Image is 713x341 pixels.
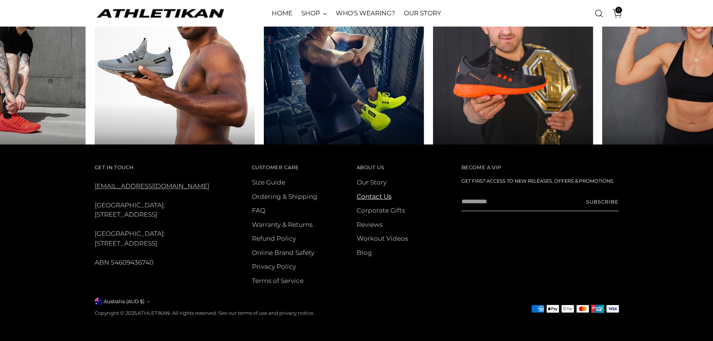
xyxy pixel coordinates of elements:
a: Our Story [357,179,387,186]
span: Customer Care [252,164,299,170]
a: OUR STORY [404,5,441,22]
p: Copyright © 2025, . All rights reserved. See our terms of use and privacy notice. [95,310,314,317]
a: FAQ [252,207,265,214]
a: Workout Videos [357,235,408,242]
a: [EMAIL_ADDRESS][DOMAIN_NAME] [95,182,209,190]
a: Contact Us [357,193,391,200]
div: [GEOGRAPHIC_DATA]: [STREET_ADDRESS] [GEOGRAPHIC_DATA]: [STREET_ADDRESS] ABN 54609436740 [95,162,231,268]
a: WHO'S WEARING? [336,5,395,22]
a: Size Guide [252,179,285,186]
a: Blog [357,249,372,256]
a: Corporate Gifts [357,207,405,214]
a: Online Brand Safety [252,249,314,256]
a: Open cart modal [607,6,622,21]
a: Ordering & Shipping [252,193,317,200]
a: Reviews [357,221,383,228]
a: SHOP [301,5,327,22]
button: Subscribe [586,192,619,211]
span: Get In Touch [95,164,134,170]
a: Privacy Policy [252,263,296,270]
a: ATHLETIKAN [95,7,226,19]
h6: Get first access to new releases, offers & promotions. [461,178,619,185]
button: Australia (AUD $) [95,298,150,305]
span: 0 [615,7,622,13]
a: Refund Policy [252,235,296,242]
a: ATHLETIKAN [138,310,170,316]
a: HOME [272,5,292,22]
span: Become a VIP [461,164,501,170]
a: Warranty & Returns [252,221,313,228]
a: Terms of Service [252,277,304,284]
span: About Us [357,164,384,170]
a: Open search modal [591,6,606,21]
